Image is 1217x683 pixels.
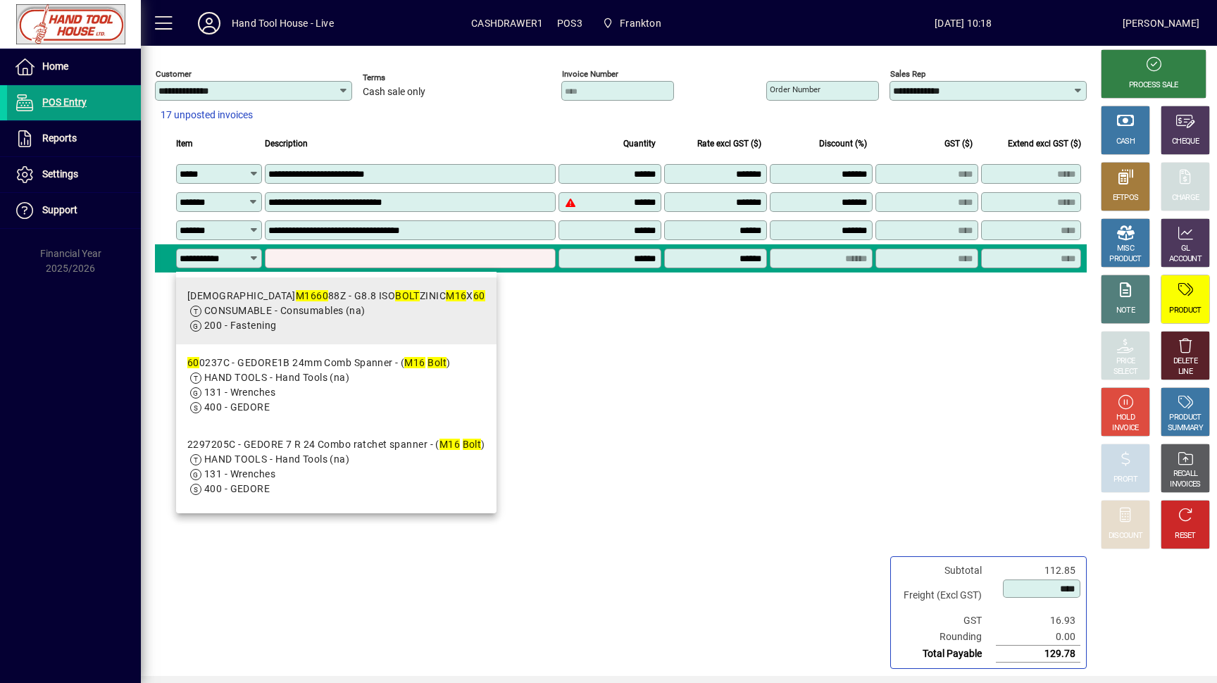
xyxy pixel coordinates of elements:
em: M16 [404,357,425,368]
div: Hand Tool House - Live [232,12,334,35]
mat-label: Customer [156,69,192,79]
td: Subtotal [897,563,996,579]
div: [DEMOGRAPHIC_DATA] 88Z - G8.8 ISO ZINIC X [187,289,485,303]
span: Home [42,61,68,72]
div: RESET [1175,531,1196,541]
div: 0237C - GEDORE1B 24mm Comb Spanner - ( ) [187,356,450,370]
span: 400 - GEDORE [204,483,270,494]
span: 200 - Fastening [204,320,277,331]
div: SELECT [1113,367,1138,377]
div: HOLD [1116,413,1135,423]
div: PRODUCT [1169,306,1201,316]
mat-option: BOHM166088Z - G8.8 ISO BOLT ZINIC M16 X 60 [176,277,497,344]
div: GL [1181,244,1190,254]
div: INVOICES [1170,480,1200,490]
span: Rate excl GST ($) [697,136,761,151]
span: POS3 [557,12,582,35]
span: Description [265,136,308,151]
span: Settings [42,168,78,180]
span: HAND TOOLS - Hand Tools (na) [204,453,349,465]
div: EFTPOS [1113,193,1139,203]
em: 60 [473,290,485,301]
mat-option: 600237C - GEDORE1B 24mm Comb Spanner - (M16 Bolt) [176,344,497,426]
div: ACCOUNT [1169,254,1202,265]
span: 400 - GEDORE [204,401,270,413]
span: POS Entry [42,96,87,108]
div: RECALL [1173,469,1198,480]
em: Bolt [427,357,447,368]
mat-label: Invoice number [562,69,618,79]
div: PRICE [1116,356,1135,367]
span: 131 - Wrenches [204,387,275,398]
div: 2297205C - GEDORE 7 R 24 Combo ratchet spanner - ( ) [187,437,485,452]
div: LINE [1178,367,1192,377]
span: CONSUMABLE - Consumables (na) [204,305,366,316]
a: Reports [7,121,141,156]
div: INVOICE [1112,423,1138,434]
span: Frankton [620,12,661,35]
td: 129.78 [996,646,1080,663]
span: HAND TOOLS - Hand Tools (na) [204,372,349,383]
mat-label: Order number [770,84,820,94]
a: Home [7,49,141,84]
td: GST [897,613,996,629]
span: Reports [42,132,77,144]
span: Frankton [597,11,667,36]
div: NOTE [1116,306,1135,316]
span: GST ($) [944,136,973,151]
em: 60 [187,357,199,368]
span: Terms [363,73,447,82]
div: MISC [1117,244,1134,254]
div: CHEQUE [1172,137,1199,147]
span: 17 unposted invoices [161,108,253,123]
div: [PERSON_NAME] [1123,12,1199,35]
div: CASH [1116,137,1135,147]
em: 60 [316,290,328,301]
td: Rounding [897,629,996,646]
td: Freight (Excl GST) [897,579,996,613]
td: Total Payable [897,646,996,663]
a: Settings [7,157,141,192]
button: Profile [187,11,232,36]
div: PRODUCT [1109,254,1141,265]
span: Item [176,136,193,151]
div: DELETE [1173,356,1197,367]
button: 17 unposted invoices [155,103,258,128]
em: Bolt [463,439,482,450]
span: Quantity [623,136,656,151]
span: 131 - Wrenches [204,468,275,480]
em: M16 [296,290,316,301]
em: M16 [446,290,466,301]
span: Discount (%) [819,136,867,151]
div: PRODUCT [1169,413,1201,423]
mat-label: Sales rep [890,69,925,79]
div: DISCOUNT [1109,531,1142,541]
div: PROCESS SALE [1129,80,1178,91]
span: [DATE] 10:18 [804,12,1123,35]
span: Extend excl GST ($) [1008,136,1081,151]
div: CHARGE [1172,193,1199,203]
span: CASHDRAWER1 [471,12,543,35]
div: SUMMARY [1168,423,1203,434]
em: M16 [439,439,460,450]
div: PROFIT [1113,475,1137,485]
span: Support [42,204,77,215]
td: 112.85 [996,563,1080,579]
a: Support [7,193,141,228]
td: 0.00 [996,629,1080,646]
mat-option: 2297205C - GEDORE 7 R 24 Combo ratchet spanner - (M16 Bolt) [176,426,497,508]
span: Cash sale only [363,87,425,98]
em: BOLT [395,290,420,301]
td: 16.93 [996,613,1080,629]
